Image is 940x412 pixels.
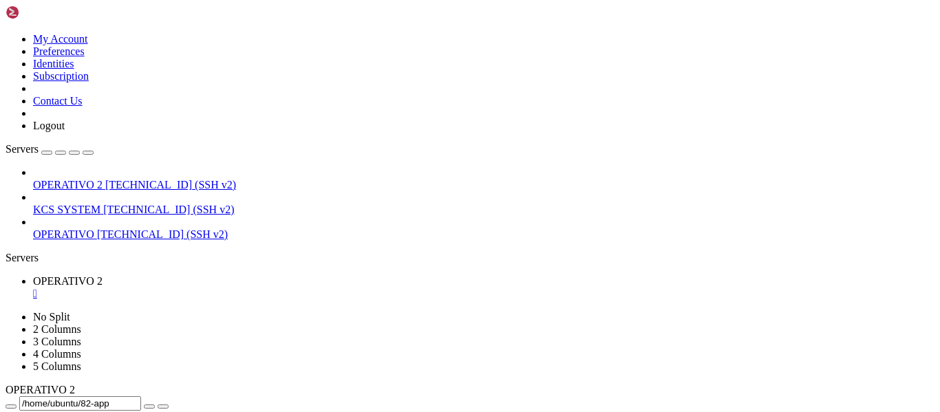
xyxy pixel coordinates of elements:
[6,384,75,395] span: OPERATIVO 2
[6,252,934,264] div: Servers
[33,311,70,323] a: No Split
[33,323,81,335] a: 2 Columns
[105,179,236,191] span: [TECHNICAL_ID] (SSH v2)
[33,288,934,300] a: 
[33,204,100,215] span: KCS SYSTEM
[33,45,85,57] a: Preferences
[33,275,103,287] span: OPERATIVO 2
[33,348,81,360] a: 4 Columns
[33,228,934,241] a: OPERATIVO [TECHNICAL_ID] (SSH v2)
[33,179,934,191] a: OPERATIVO 2 [TECHNICAL_ID] (SSH v2)
[6,143,94,155] a: Servers
[6,143,39,155] span: Servers
[33,33,88,45] a: My Account
[6,6,85,19] img: Shellngn
[33,275,934,300] a: OPERATIVO 2
[33,58,74,69] a: Identities
[33,166,934,191] li: OPERATIVO 2 [TECHNICAL_ID] (SSH v2)
[33,179,103,191] span: OPERATIVO 2
[33,120,65,131] a: Logout
[33,336,81,347] a: 3 Columns
[97,228,228,240] span: [TECHNICAL_ID] (SSH v2)
[33,70,89,82] a: Subscription
[33,360,81,372] a: 5 Columns
[19,396,141,411] input: Current Folder
[103,204,234,215] span: [TECHNICAL_ID] (SSH v2)
[33,228,94,240] span: OPERATIVO
[33,95,83,107] a: Contact Us
[33,216,934,241] li: OPERATIVO [TECHNICAL_ID] (SSH v2)
[33,191,934,216] li: KCS SYSTEM [TECHNICAL_ID] (SSH v2)
[33,204,934,216] a: KCS SYSTEM [TECHNICAL_ID] (SSH v2)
